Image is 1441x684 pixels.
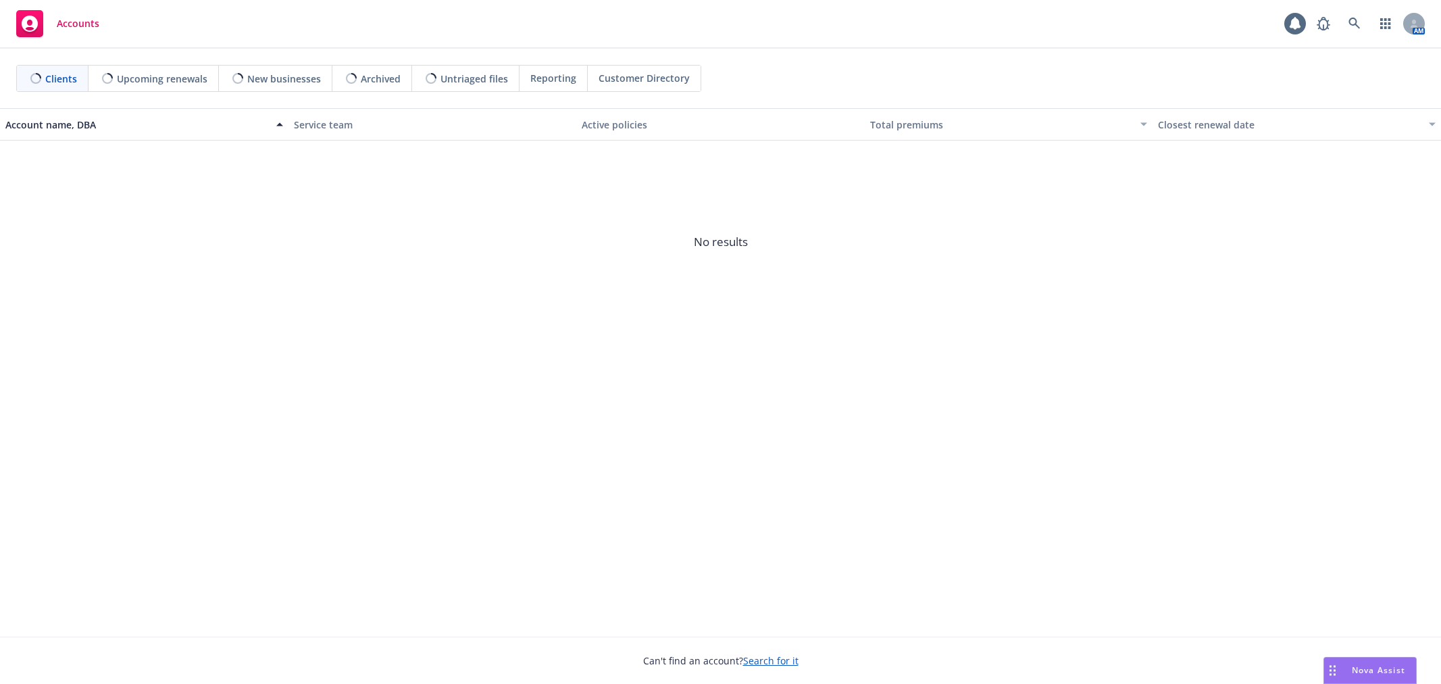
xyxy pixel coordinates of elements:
button: Service team [288,108,577,141]
a: Switch app [1372,10,1399,37]
button: Total premiums [865,108,1153,141]
span: Upcoming renewals [117,72,207,86]
div: Account name, DBA [5,118,268,132]
a: Accounts [11,5,105,43]
span: Untriaged files [440,72,508,86]
span: Reporting [530,71,576,85]
button: Active policies [576,108,865,141]
span: Accounts [57,18,99,29]
a: Search for it [743,654,799,667]
a: Report a Bug [1310,10,1337,37]
div: Service team [294,118,572,132]
span: New businesses [247,72,321,86]
span: Can't find an account? [643,654,799,668]
span: Customer Directory [599,71,690,85]
div: Closest renewal date [1158,118,1421,132]
button: Nova Assist [1323,657,1417,684]
div: Total premiums [870,118,1133,132]
div: Active policies [582,118,859,132]
button: Closest renewal date [1153,108,1441,141]
span: Nova Assist [1352,664,1405,676]
span: Clients [45,72,77,86]
span: Archived [361,72,401,86]
a: Search [1341,10,1368,37]
div: Drag to move [1324,658,1341,683]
